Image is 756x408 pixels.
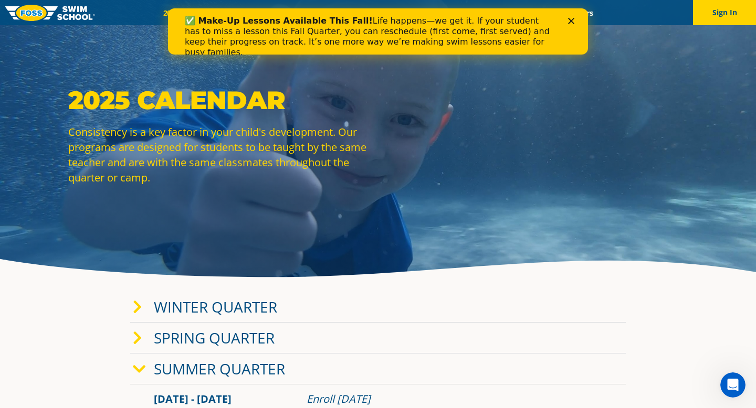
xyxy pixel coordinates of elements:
[168,8,588,55] iframe: Intercom live chat banner
[17,7,386,49] div: Life happens—we get it. If your student has to miss a lesson this Fall Quarter, you can reschedul...
[154,8,219,18] a: 2025 Calendar
[720,372,745,398] iframe: Intercom live chat
[68,124,373,185] p: Consistency is a key factor in your child's development. Our programs are designed for students t...
[526,8,559,18] a: Blog
[356,8,415,18] a: About FOSS
[559,8,602,18] a: Careers
[154,359,285,379] a: Summer Quarter
[264,8,355,18] a: Swim Path® Program
[5,5,95,21] img: FOSS Swim School Logo
[17,7,205,17] b: ✅ Make-Up Lessons Available This Fall!
[68,85,285,115] strong: 2025 Calendar
[154,297,277,317] a: Winter Quarter
[307,392,602,406] div: Enroll [DATE]
[154,392,232,406] span: [DATE] - [DATE]
[219,8,264,18] a: Schools
[154,328,275,348] a: Spring Quarter
[414,8,526,18] a: Swim Like [PERSON_NAME]
[400,9,411,16] div: Close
